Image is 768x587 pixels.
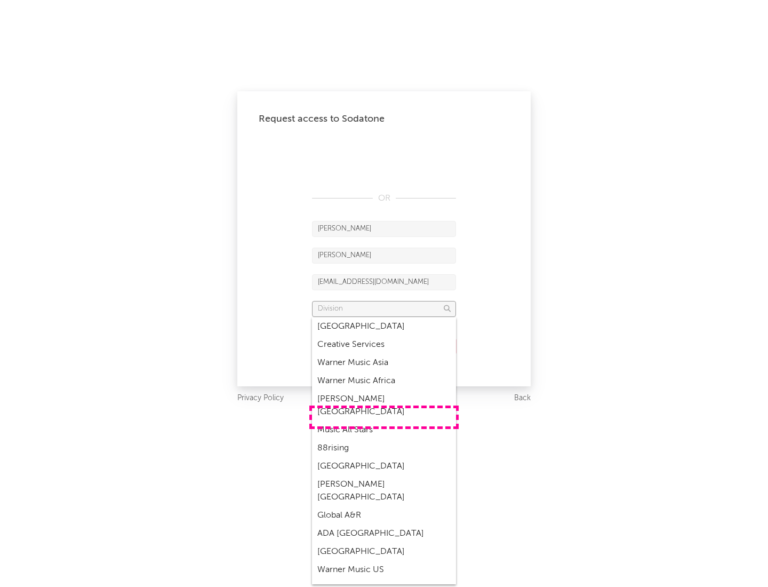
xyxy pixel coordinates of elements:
[312,274,456,290] input: Email
[312,543,456,561] div: [GEOGRAPHIC_DATA]
[312,506,456,525] div: Global A&R
[237,392,284,405] a: Privacy Policy
[312,525,456,543] div: ADA [GEOGRAPHIC_DATA]
[312,372,456,390] div: Warner Music Africa
[259,113,509,125] div: Request access to Sodatone
[312,221,456,237] input: First Name
[312,354,456,372] div: Warner Music Asia
[312,457,456,475] div: [GEOGRAPHIC_DATA]
[312,439,456,457] div: 88rising
[312,301,456,317] input: Division
[312,421,456,439] div: Music All Stars
[312,336,456,354] div: Creative Services
[312,390,456,421] div: [PERSON_NAME] [GEOGRAPHIC_DATA]
[312,475,456,506] div: [PERSON_NAME] [GEOGRAPHIC_DATA]
[312,248,456,264] input: Last Name
[312,318,456,336] div: [GEOGRAPHIC_DATA]
[514,392,531,405] a: Back
[312,561,456,579] div: Warner Music US
[312,192,456,205] div: OR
